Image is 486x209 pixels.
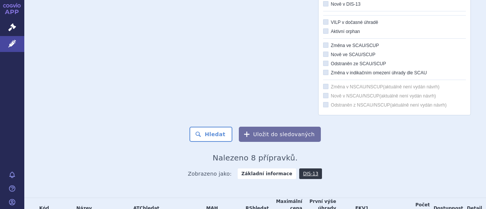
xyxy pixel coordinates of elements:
[323,102,466,108] label: Odstraněn z NSCAU/NSCUP
[323,1,466,7] label: Nově v DIS-13
[323,19,466,25] label: VILP v dočasné úhradě
[299,168,322,179] a: DIS-13
[379,93,436,99] span: (aktuálně není vydán návrh)
[189,127,232,142] button: Hledat
[323,52,466,58] label: Nově ve SCAU/SCUP
[323,84,466,90] label: Změna v NSCAU/NSCUP
[239,127,321,142] button: Uložit do sledovaných
[323,42,466,49] label: Změna ve SCAU/SCUP
[323,61,466,67] label: Odstraněn ze SCAU/SCUP
[238,168,296,179] strong: Základní informace
[323,70,466,76] label: Změna v indikačním omezení úhrady dle SCAU
[323,93,466,99] label: Nově v NSCAU/NSCUP
[188,168,232,179] span: Zobrazeno jako:
[323,28,466,35] label: Aktivní orphan
[390,102,447,108] span: (aktuálně není vydán návrh)
[383,84,440,90] span: (aktuálně není vydán návrh)
[213,153,298,162] span: Nalezeno 8 přípravků.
